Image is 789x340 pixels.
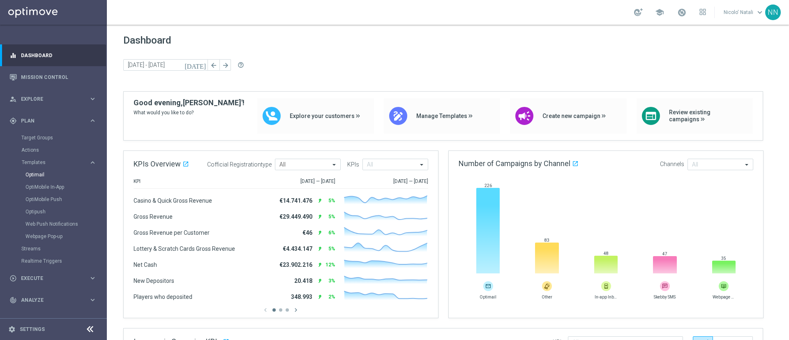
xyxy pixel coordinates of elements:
div: OptiMobile Push [25,193,106,206]
div: Templates [21,156,106,243]
div: Analyze [9,296,89,304]
i: gps_fixed [9,117,17,125]
span: Plan [21,118,89,123]
button: gps_fixed Plan keyboard_arrow_right [9,118,97,124]
span: Execute [21,276,89,281]
i: track_changes [9,296,17,304]
button: equalizer Dashboard [9,52,97,59]
i: person_search [9,95,17,103]
a: Settings [20,327,45,332]
a: Streams [21,245,85,252]
div: NN [765,5,781,20]
div: Dashboard [9,44,97,66]
a: Nicolo' Natalikeyboard_arrow_down [723,6,765,19]
div: Explore [9,95,89,103]
a: Actions [21,147,85,153]
div: Target Groups [21,132,106,144]
i: keyboard_arrow_right [89,117,97,125]
a: OptiMobile Push [25,196,85,203]
a: Mission Control [21,66,97,88]
i: keyboard_arrow_right [89,95,97,103]
i: equalizer [9,52,17,59]
div: Realtime Triggers [21,255,106,267]
a: Realtime Triggers [21,258,85,264]
i: keyboard_arrow_right [89,274,97,282]
div: Execute [9,275,89,282]
div: Mission Control [9,66,97,88]
a: Optipush [25,208,85,215]
div: Web Push Notifications [25,218,106,230]
div: Webpage Pop-up [25,230,106,243]
a: Dashboard [21,44,97,66]
button: track_changes Analyze keyboard_arrow_right [9,297,97,303]
div: Optimail [25,169,106,181]
i: play_circle_outline [9,275,17,282]
div: Streams [21,243,106,255]
i: keyboard_arrow_right [89,318,97,326]
div: Plan [9,117,89,125]
div: Optipush [25,206,106,218]
span: keyboard_arrow_down [755,8,764,17]
button: play_circle_outline Execute keyboard_arrow_right [9,275,97,282]
i: keyboard_arrow_right [89,296,97,304]
a: Web Push Notifications [25,221,85,227]
a: Target Groups [21,134,85,141]
button: person_search Explore keyboard_arrow_right [9,96,97,102]
a: Optimail [25,171,85,178]
span: school [655,8,664,17]
i: settings [8,326,16,333]
i: keyboard_arrow_right [89,159,97,167]
span: Explore [21,97,89,102]
a: OptiMobile In-App [25,184,85,190]
button: Mission Control [9,74,97,81]
div: Templates [22,160,89,165]
a: Webpage Pop-up [25,233,85,240]
span: Analyze [21,298,89,303]
button: Templates keyboard_arrow_right [21,159,97,166]
div: OptiMobile In-App [25,181,106,193]
div: Actions [21,144,106,156]
span: Templates [22,160,81,165]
